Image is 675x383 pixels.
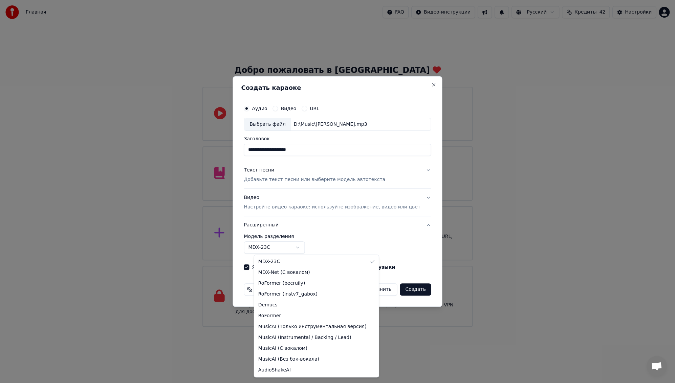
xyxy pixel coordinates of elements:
span: MusicAI (Instrumental / Backing / Lead) [258,334,351,341]
span: MDX-Net (С вокалом) [258,269,310,276]
span: Demucs [258,302,278,308]
span: RoFormer [258,313,281,319]
span: MusicAI (С вокалом) [258,345,307,352]
span: RoFormer (becruily) [258,280,305,287]
span: AudioShakeAI [258,367,291,374]
span: MusicAI (Без бэк-вокала) [258,356,319,363]
span: MDX-23C [258,258,280,265]
span: RoFormer (instv7_gabox) [258,291,318,298]
span: MusicAI (Только инструментальная версия) [258,323,367,330]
